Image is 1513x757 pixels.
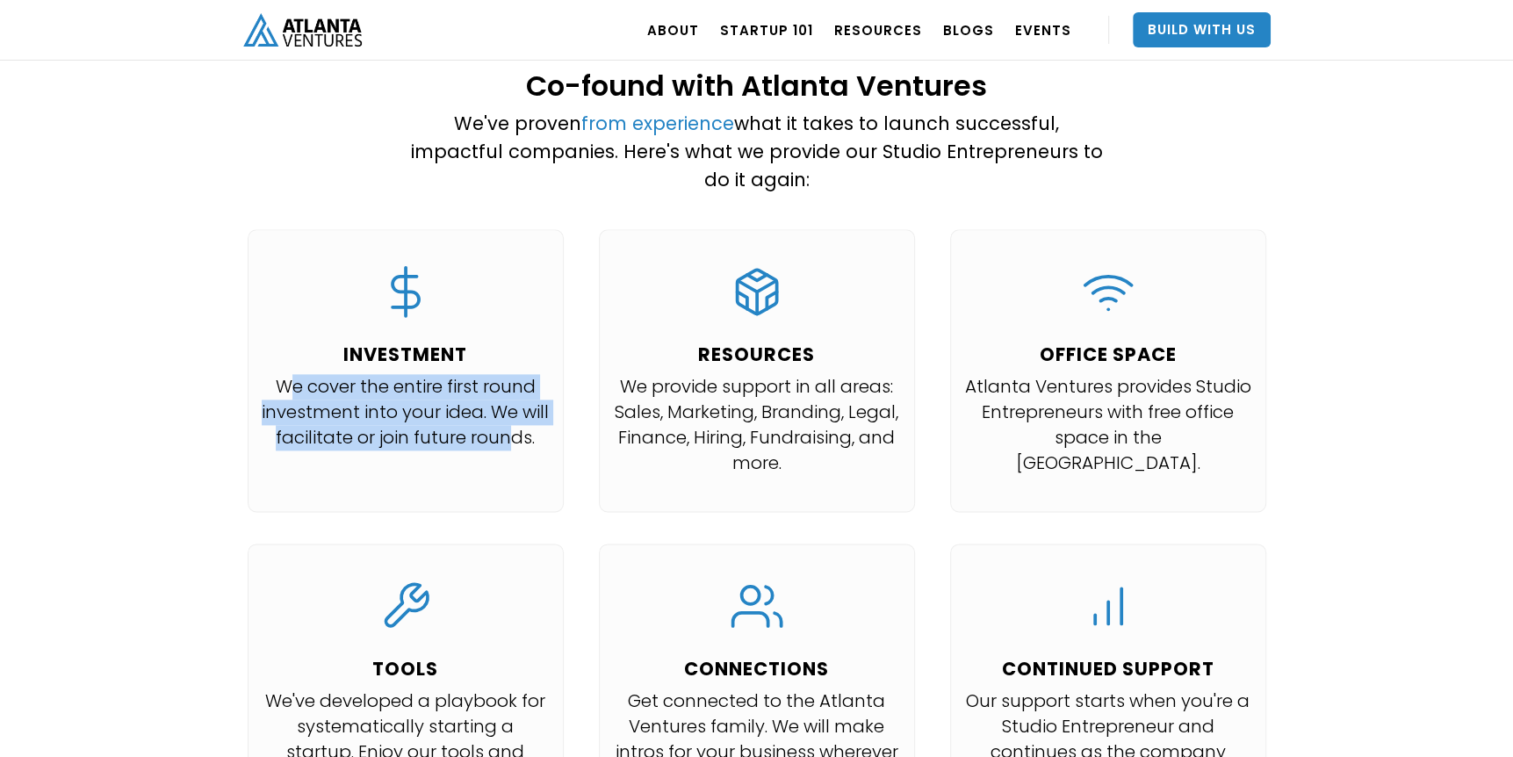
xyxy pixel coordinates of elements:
img: Bar Chart [1082,580,1135,632]
h4: INVESTMENT [262,344,550,365]
h4: CONTINUED SUPPORT [964,659,1252,680]
a: Build With Us [1133,12,1271,47]
a: RESOURCES [834,5,922,54]
p: We cover the entire first round investment into your idea. We will facilitate or join future rounds. [262,374,550,451]
p: Atlanta Ventures provides Studio Entrepreneurs with free office space in the [GEOGRAPHIC_DATA]. [964,374,1252,476]
p: We provide support in all areas: Sales, Marketing, Branding, Legal, Finance, Hiring, Fundraising,... [613,374,901,476]
img: Code Sandbox [731,265,783,318]
h4: TOOLS [262,659,550,680]
img: Tools [379,580,432,632]
h2: Co-found with Atlanta Ventures [410,70,1103,101]
img: Users [731,580,783,632]
a: Startup 101 [720,5,813,54]
a: BLOGS [943,5,994,54]
a: ABOUT [647,5,699,54]
h4: RESOURCES [613,344,901,365]
p: We've proven what it takes to launch successful, impactful companies. Here's what we provide our ... [410,110,1103,194]
a: EVENTS [1015,5,1071,54]
img: Wifi [1082,265,1135,318]
img: Invest [379,265,432,318]
a: from experience [581,111,734,136]
h4: OFFICE SPACE [964,344,1252,365]
h4: CONNECTIONS [613,659,901,680]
